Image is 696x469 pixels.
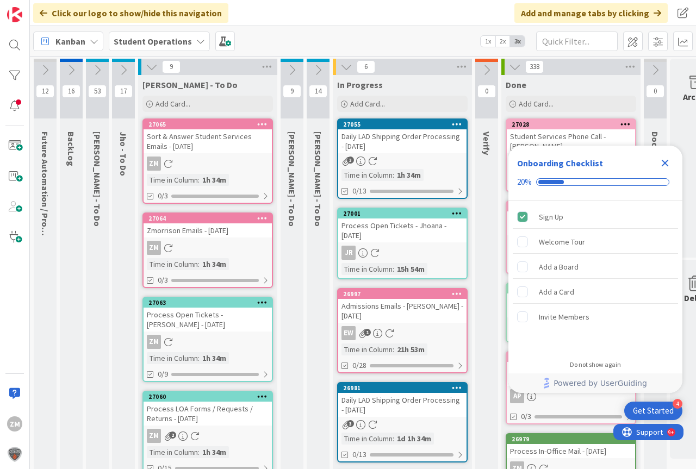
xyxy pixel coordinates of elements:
div: 27064 [144,214,272,223]
div: Open Get Started checklist, remaining modules: 4 [624,402,682,420]
div: Daily LAD Shipping Order Processing - [DATE] [338,393,467,417]
span: Support [23,2,49,15]
span: : [393,263,394,275]
span: 0/3 [158,190,168,202]
div: Add and manage tabs by clicking [514,3,668,23]
span: Documents [650,132,661,177]
span: Done [506,79,526,90]
span: 1 [364,329,371,336]
span: Add Card... [156,99,190,109]
span: Zaida - To Do [142,79,238,90]
div: 26981 [343,384,467,392]
div: Footer [508,373,682,393]
div: 4 [673,399,682,409]
div: Add a Board [539,260,579,273]
div: 20% [517,177,532,187]
div: 26972Process Pending Change of Program Forms & Requests - [DATE] [507,284,635,317]
a: 27064Zmorrison Emails - [DATE]ZMTime in Column:1h 34m0/3 [142,212,273,288]
div: AP [507,389,635,403]
div: 1h 34m [200,352,229,364]
div: Process Pending Change of Program Forms & Requests - [DATE] [507,293,635,317]
div: JR [338,246,467,260]
img: Visit kanbanzone.com [7,7,22,22]
div: 26979 [507,434,635,444]
div: 27065 [148,121,272,128]
div: Time in Column [147,352,198,364]
div: Student Services Phone Call - [PERSON_NAME] [507,211,635,235]
div: Time in Column [147,258,198,270]
div: Add a Card is incomplete. [513,280,678,304]
div: 26981Daily LAD Shipping Order Processing - [DATE] [338,383,467,417]
span: 0 [646,85,664,98]
span: 16 [62,85,80,98]
div: 27028 [507,120,635,129]
div: 27032 [507,352,635,362]
span: Emilie - To Do [92,132,103,227]
div: 26997Admissions Emails - [PERSON_NAME] - [DATE] [338,289,467,323]
div: Click our logo to show/hide this navigation [33,3,228,23]
div: 27060 [144,392,272,402]
div: Time in Column [147,174,198,186]
a: 27028Student Services Phone Call - [PERSON_NAME]JR0/2 [506,118,636,192]
span: Verify [481,132,492,155]
div: Checklist progress: 20% [517,177,674,187]
div: JR [341,246,356,260]
a: 26997Admissions Emails - [PERSON_NAME] - [DATE]EWTime in Column:21h 53m0/28 [337,288,468,373]
a: 27065Sort & Answer Student Services Emails - [DATE]ZMTime in Column:1h 34m0/3 [142,118,273,204]
div: 1h 34m [200,174,229,186]
span: : [198,446,200,458]
div: 26997 [343,290,467,298]
div: Invite Members is incomplete. [513,305,678,329]
div: 27060 [148,393,272,401]
span: Kanban [55,35,85,48]
div: Checklist items [508,201,682,353]
div: Get Started [633,405,674,416]
a: 27063Process Open Tickets - [PERSON_NAME] - [DATE]ZMTime in Column:1h 34m0/9 [142,297,273,382]
div: 27033Student Services Phone Call - [PERSON_NAME] [507,202,635,235]
div: 27055 [338,120,467,129]
div: 27063 [144,298,272,308]
span: 0/13 [352,449,366,460]
span: 0/3 [158,274,168,286]
span: : [198,258,200,270]
span: : [393,343,394,355]
span: Future Automation / Process Building [40,132,51,279]
div: 1h 34m [394,169,424,181]
div: 26981 [338,383,467,393]
span: 1x [481,36,495,47]
div: EW [338,326,467,340]
div: Time in Column [147,446,198,458]
span: BackLog [66,132,77,166]
span: 53 [88,85,107,98]
div: Time in Column [341,263,393,275]
div: ZM [144,157,272,171]
span: 0 [477,85,496,98]
span: Jho - To Do [118,132,129,176]
span: 14 [309,85,327,98]
div: 27063Process Open Tickets - [PERSON_NAME] - [DATE] [144,298,272,332]
span: 12 [36,85,54,98]
div: ZM [147,157,161,171]
span: Add Card... [519,99,554,109]
div: 21h 53m [394,343,427,355]
div: Checklist Container [508,146,682,393]
span: 3x [510,36,525,47]
span: 2 [169,432,176,439]
div: Close Checklist [656,154,674,172]
span: Eric - To Do [287,132,297,227]
a: 27033Student Services Phone Call - [PERSON_NAME]JR0/19 [506,201,636,274]
div: Welcome Tour [539,235,585,248]
div: 27028Student Services Phone Call - [PERSON_NAME] [507,120,635,153]
div: Sort & Answer Student Services Emails - [DATE] [144,129,272,153]
span: 0/9 [158,368,168,380]
div: Admissions Emails - [PERSON_NAME] - [DATE] [338,299,467,323]
div: Process LOA Forms / Requests / Returns - [DATE] [144,402,272,426]
a: 27001Process Open Tickets - Jhoana - [DATE]JRTime in Column:15h 54m [337,208,468,279]
span: In Progress [337,79,383,90]
a: 27032Admissions Phone Call - [PERSON_NAME]AP0/3 [506,351,636,424]
span: : [198,352,200,364]
div: Add a Board is incomplete. [513,255,678,279]
div: Onboarding Checklist [517,157,603,170]
div: 27060Process LOA Forms / Requests / Returns - [DATE] [144,392,272,426]
div: ZM [144,335,272,349]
